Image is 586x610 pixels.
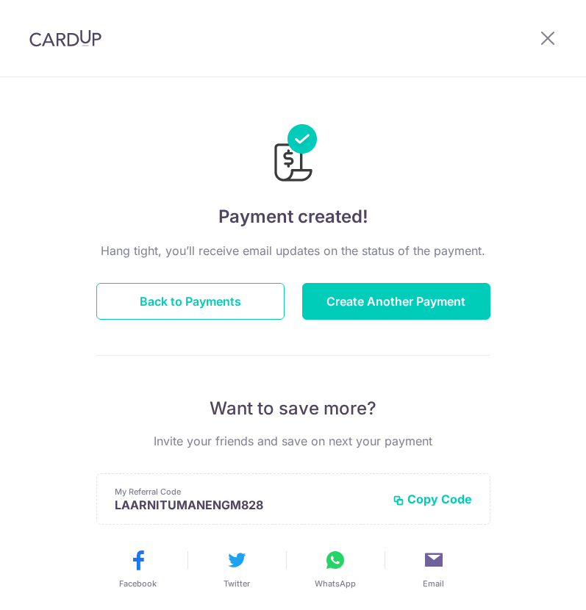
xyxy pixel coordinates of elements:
[423,578,444,589] span: Email
[115,498,381,512] p: LAARNITUMANENGM828
[393,492,472,506] button: Copy Code
[96,432,490,450] p: Invite your friends and save on next your payment
[96,397,490,420] p: Want to save more?
[29,29,101,47] img: CardUp
[302,283,490,320] button: Create Another Payment
[315,578,356,589] span: WhatsApp
[96,242,490,259] p: Hang tight, you’ll receive email updates on the status of the payment.
[390,548,477,589] button: Email
[95,548,182,589] button: Facebook
[270,124,317,186] img: Payments
[96,204,490,230] h4: Payment created!
[96,283,285,320] button: Back to Payments
[119,578,157,589] span: Facebook
[292,548,379,589] button: WhatsApp
[492,566,571,603] iframe: Opens a widget where you can find more information
[224,578,250,589] span: Twitter
[115,486,381,498] p: My Referral Code
[193,548,280,589] button: Twitter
